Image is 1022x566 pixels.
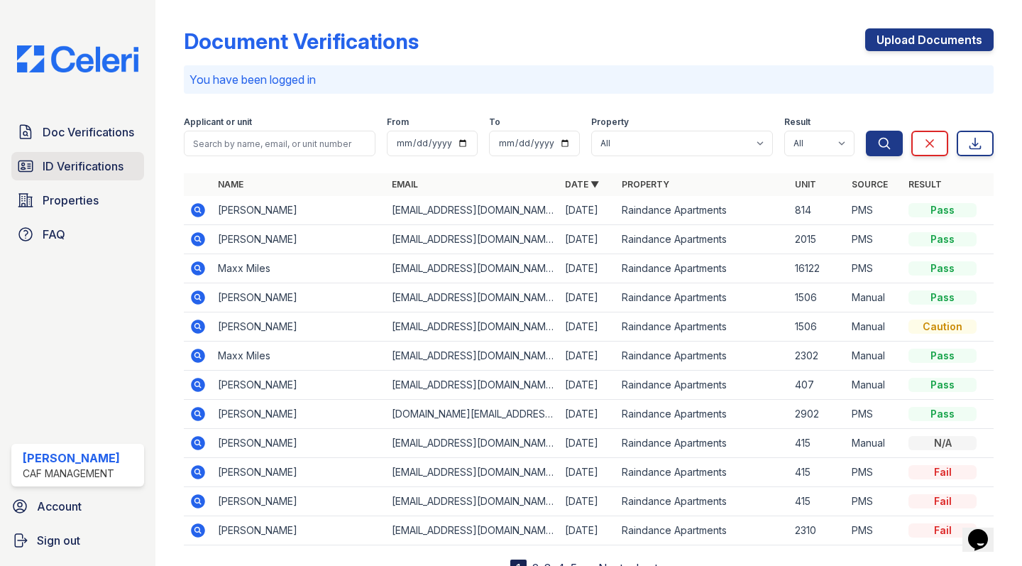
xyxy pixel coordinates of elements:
[846,400,903,429] td: PMS
[43,158,123,175] span: ID Verifications
[559,516,616,545] td: [DATE]
[908,261,977,276] div: Pass
[846,371,903,400] td: Manual
[212,516,385,545] td: [PERSON_NAME]
[559,283,616,312] td: [DATE]
[846,458,903,487] td: PMS
[559,312,616,342] td: [DATE]
[846,429,903,458] td: Manual
[43,226,65,243] span: FAQ
[212,400,385,429] td: [PERSON_NAME]
[184,131,375,156] input: Search by name, email, or unit number
[616,487,789,516] td: Raindance Apartments
[386,225,559,254] td: [EMAIL_ADDRESS][DOMAIN_NAME]
[784,116,811,128] label: Result
[559,225,616,254] td: [DATE]
[622,179,669,190] a: Property
[11,220,144,249] a: FAQ
[852,179,888,190] a: Source
[908,290,977,305] div: Pass
[789,400,846,429] td: 2902
[908,320,977,334] div: Caution
[962,509,1008,552] iframe: chat widget
[212,342,385,371] td: Maxx Miles
[184,28,419,54] div: Document Verifications
[616,458,789,487] td: Raindance Apartments
[789,196,846,225] td: 814
[43,192,99,209] span: Properties
[218,179,243,190] a: Name
[789,225,846,254] td: 2015
[789,342,846,371] td: 2302
[212,225,385,254] td: [PERSON_NAME]
[616,400,789,429] td: Raindance Apartments
[789,283,846,312] td: 1506
[23,467,120,481] div: CAF Management
[846,225,903,254] td: PMS
[616,429,789,458] td: Raindance Apartments
[212,196,385,225] td: [PERSON_NAME]
[908,378,977,392] div: Pass
[189,71,988,88] p: You have been logged in
[212,254,385,283] td: Maxx Miles
[789,312,846,342] td: 1506
[6,45,150,72] img: CE_Logo_Blue-a8612792a0a2168367f1c8372b55b34899dd931a85d93a1a3d3e32e68fde9ad4.png
[11,118,144,146] a: Doc Verifications
[212,283,385,312] td: [PERSON_NAME]
[184,116,252,128] label: Applicant or unit
[616,312,789,342] td: Raindance Apartments
[616,254,789,283] td: Raindance Apartments
[789,371,846,400] td: 407
[212,458,385,487] td: [PERSON_NAME]
[386,254,559,283] td: [EMAIL_ADDRESS][DOMAIN_NAME]
[846,312,903,342] td: Manual
[6,492,150,521] a: Account
[386,458,559,487] td: [EMAIL_ADDRESS][DOMAIN_NAME]
[386,283,559,312] td: [EMAIL_ADDRESS][DOMAIN_NAME]
[616,283,789,312] td: Raindance Apartments
[908,203,977,217] div: Pass
[386,196,559,225] td: [EMAIL_ADDRESS][DOMAIN_NAME]
[789,516,846,545] td: 2310
[789,458,846,487] td: 415
[386,371,559,400] td: [EMAIL_ADDRESS][DOMAIN_NAME]
[559,371,616,400] td: [DATE]
[908,407,977,421] div: Pass
[616,225,789,254] td: Raindance Apartments
[559,196,616,225] td: [DATE]
[212,312,385,342] td: [PERSON_NAME]
[489,116,500,128] label: To
[386,400,559,429] td: [DOMAIN_NAME][EMAIL_ADDRESS][DOMAIN_NAME]
[23,450,120,467] div: [PERSON_NAME]
[908,494,977,508] div: Fail
[559,254,616,283] td: [DATE]
[37,532,80,549] span: Sign out
[386,429,559,458] td: [EMAIL_ADDRESS][DOMAIN_NAME]
[559,487,616,516] td: [DATE]
[908,465,977,479] div: Fail
[616,196,789,225] td: Raindance Apartments
[392,179,418,190] a: Email
[43,124,134,141] span: Doc Verifications
[559,342,616,371] td: [DATE]
[795,179,816,190] a: Unit
[846,342,903,371] td: Manual
[616,342,789,371] td: Raindance Apartments
[387,116,409,128] label: From
[212,429,385,458] td: [PERSON_NAME]
[846,196,903,225] td: PMS
[865,28,994,51] a: Upload Documents
[908,179,942,190] a: Result
[386,487,559,516] td: [EMAIL_ADDRESS][DOMAIN_NAME]
[559,400,616,429] td: [DATE]
[846,283,903,312] td: Manual
[908,349,977,363] div: Pass
[789,429,846,458] td: 415
[591,116,629,128] label: Property
[11,186,144,214] a: Properties
[565,179,599,190] a: Date ▼
[789,487,846,516] td: 415
[6,526,150,555] a: Sign out
[846,254,903,283] td: PMS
